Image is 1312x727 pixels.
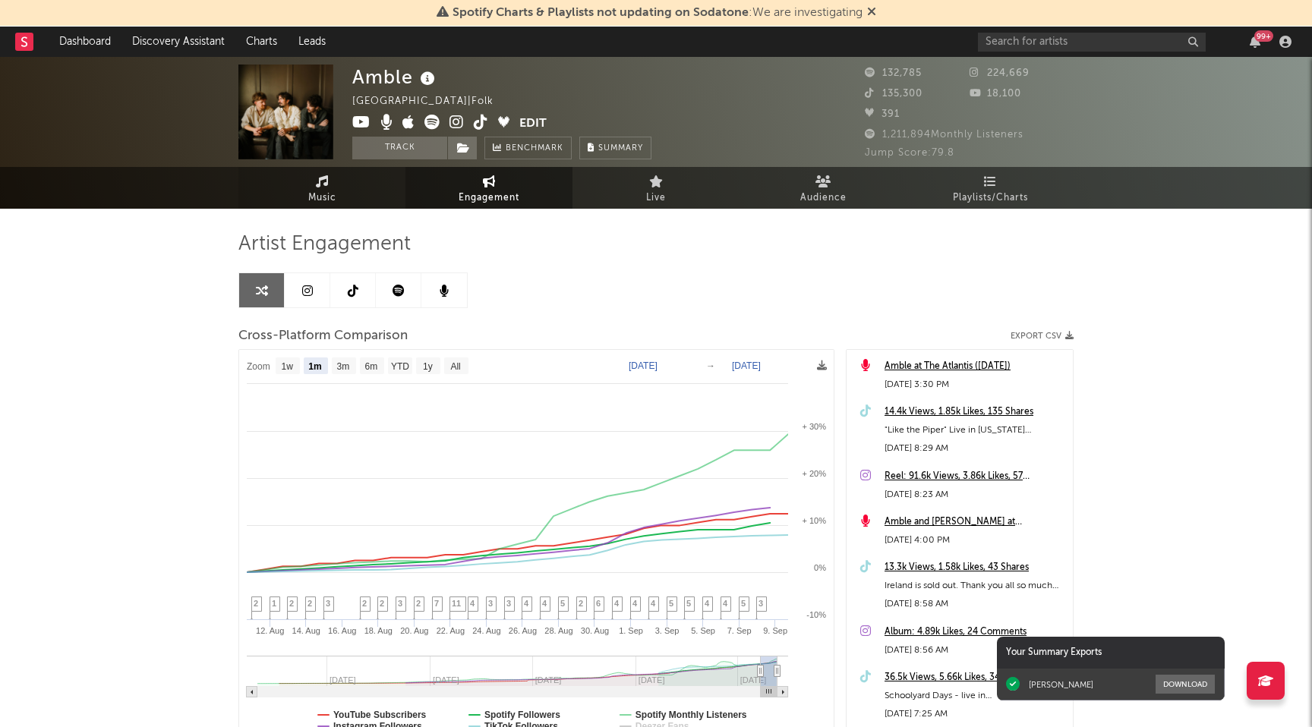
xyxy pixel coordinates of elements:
span: Live [646,189,666,207]
text: 24. Aug [472,626,500,635]
span: 4 [651,599,655,608]
button: 99+ [1250,36,1260,48]
div: [GEOGRAPHIC_DATA] | Folk [352,93,528,111]
span: 2 [579,599,583,608]
a: Music [238,167,405,209]
input: Search for artists [978,33,1206,52]
div: [DATE] 4:00 PM [885,531,1065,549]
button: Summary [579,137,651,159]
span: 3 [506,599,511,608]
span: 5 [560,599,565,608]
span: 4 [705,599,709,608]
text: + 10% [803,516,827,525]
button: Edit [519,115,547,134]
text: 20. Aug [400,626,428,635]
span: Benchmark [506,140,563,158]
text: 9. Sep [763,626,787,635]
text: All [450,361,460,372]
text: 1w [282,361,294,372]
span: 3 [326,599,330,608]
a: 36.5k Views, 5.66k Likes, 343 Shares [885,669,1065,687]
span: Artist Engagement [238,235,411,253]
text: 7. Sep [727,626,752,635]
text: 5. Sep [691,626,715,635]
text: [DATE] [629,360,658,371]
span: 2 [307,599,312,608]
span: 224,669 [970,68,1030,78]
button: Export CSV [1011,332,1074,341]
text: → [706,360,715,371]
text: 1y [423,361,433,372]
span: Engagement [459,189,519,207]
span: 4 [524,599,528,608]
text: 14. Aug [292,626,320,635]
span: 2 [362,599,367,608]
a: Album: 4.89k Likes, 24 Comments [885,623,1065,641]
a: Amble and [PERSON_NAME] at [PERSON_NAME][GEOGRAPHIC_DATA] Powered By Verizon 5G ([DATE]) [885,513,1065,531]
span: 5 [669,599,673,608]
span: 11 [452,599,461,608]
span: : We are investigating [453,7,863,19]
div: "Like the Piper" Live in [US_STATE] ([GEOGRAPHIC_DATA]) Release date [DATE] [885,421,1065,439]
div: [DATE] 7:25 AM [885,705,1065,723]
button: Download [1156,675,1215,694]
span: 3 [758,599,763,608]
span: Cross-Platform Comparison [238,327,408,345]
a: Amble at The Atlantis ([DATE]) [885,357,1065,376]
div: [DATE] 3:30 PM [885,376,1065,394]
span: Dismiss [867,7,876,19]
div: [PERSON_NAME] [1029,679,1093,690]
span: 6 [596,599,601,608]
span: 2 [416,599,421,608]
span: 18,100 [970,89,1021,99]
a: Reel: 91.6k Views, 3.86k Likes, 57 Comments [885,467,1065,486]
span: 7 [434,599,439,608]
text: 1m [308,361,321,372]
text: + 20% [803,469,827,478]
a: Dashboard [49,27,121,57]
div: Schoolyard Days - live in [GEOGRAPHIC_DATA] Night One in [US_STATE] was insane. We row again ! [885,687,1065,705]
a: Leads [288,27,336,57]
text: 26. Aug [509,626,537,635]
div: Your Summary Exports [997,637,1225,669]
a: 13.3k Views, 1.58k Likes, 43 Shares [885,559,1065,577]
a: 14.4k Views, 1.85k Likes, 135 Shares [885,403,1065,421]
span: Spotify Charts & Playlists not updating on Sodatone [453,7,749,19]
text: 12. Aug [256,626,284,635]
text: 18. Aug [364,626,393,635]
text: YouTube Subscribers [333,710,427,720]
span: Music [308,189,336,207]
span: 2 [289,599,294,608]
span: 1 [272,599,276,608]
text: 0% [814,563,826,572]
span: Playlists/Charts [953,189,1028,207]
a: Benchmark [484,137,572,159]
a: Engagement [405,167,572,209]
button: Track [352,137,447,159]
span: 4 [542,599,547,608]
span: 4 [470,599,475,608]
span: 3 [398,599,402,608]
text: 3m [337,361,350,372]
div: 99 + [1254,30,1273,42]
text: 30. Aug [581,626,609,635]
text: 6m [365,361,378,372]
a: Audience [740,167,907,209]
text: -10% [806,610,826,619]
a: Discovery Assistant [121,27,235,57]
a: Live [572,167,740,209]
div: [DATE] 8:29 AM [885,439,1065,458]
span: Audience [800,189,847,207]
text: 28. Aug [544,626,572,635]
text: [DATE] [732,360,761,371]
div: [DATE] 8:23 AM [885,486,1065,504]
text: + 30% [803,422,827,431]
span: 4 [723,599,727,608]
span: 5 [686,599,691,608]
